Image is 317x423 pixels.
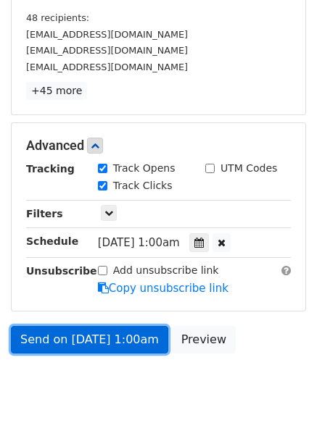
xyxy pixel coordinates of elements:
[26,45,188,56] small: [EMAIL_ADDRESS][DOMAIN_NAME]
[26,265,97,277] strong: Unsubscribe
[26,29,188,40] small: [EMAIL_ADDRESS][DOMAIN_NAME]
[26,208,63,219] strong: Filters
[26,235,78,247] strong: Schedule
[113,263,219,278] label: Add unsubscribe link
[11,326,168,353] a: Send on [DATE] 1:00am
[26,138,291,154] h5: Advanced
[113,161,176,176] label: Track Opens
[221,161,277,176] label: UTM Codes
[113,178,173,193] label: Track Clicks
[98,282,229,295] a: Copy unsubscribe link
[244,353,317,423] iframe: Chat Widget
[26,12,89,23] small: 48 recipients:
[26,62,188,72] small: [EMAIL_ADDRESS][DOMAIN_NAME]
[26,82,87,100] a: +45 more
[172,326,236,353] a: Preview
[26,163,75,175] strong: Tracking
[98,236,180,249] span: [DATE] 1:00am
